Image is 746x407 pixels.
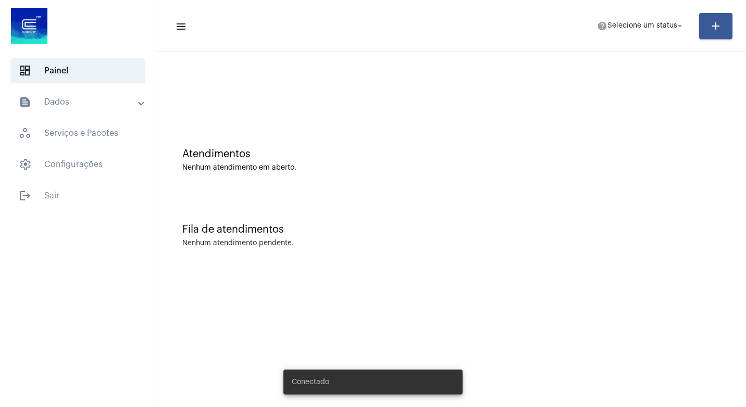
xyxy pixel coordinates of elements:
[591,16,691,36] button: Selecione um status
[19,96,139,108] mat-panel-title: Dados
[182,239,294,247] div: Nenhum atendimento pendente.
[597,21,607,31] mat-icon: help
[19,158,31,171] span: sidenav icon
[19,65,31,77] span: sidenav icon
[6,90,156,115] mat-expansion-panel-header: sidenav iconDados
[19,189,31,202] mat-icon: sidenav icon
[10,183,145,208] span: Sair
[19,127,31,139] span: sidenav icon
[175,20,185,33] mat-icon: sidenav icon
[292,377,329,387] span: Conectado
[182,224,720,235] div: Fila de atendimentos
[182,164,720,172] div: Nenhum atendimento em aberto.
[182,148,720,160] div: Atendimentos
[710,20,722,32] mat-icon: add
[10,121,145,146] span: Serviços e Pacotes
[10,152,145,177] span: Configurações
[10,58,145,83] span: Painel
[8,5,50,47] img: d4669ae0-8c07-2337-4f67-34b0df7f5ae4.jpeg
[675,21,685,31] mat-icon: arrow_drop_down
[607,22,677,30] span: Selecione um status
[19,96,31,108] mat-icon: sidenav icon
